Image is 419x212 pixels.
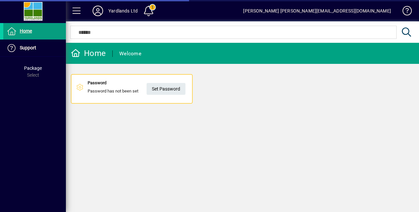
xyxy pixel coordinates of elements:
[152,84,180,94] span: Set Password
[398,1,411,23] a: Knowledge Base
[88,80,138,86] div: Password
[243,6,391,16] div: [PERSON_NAME] [PERSON_NAME][EMAIL_ADDRESS][DOMAIN_NAME]
[20,45,36,50] span: Support
[71,48,106,59] div: Home
[88,80,138,98] div: Password has not been set
[20,28,32,34] span: Home
[119,48,141,59] div: Welcome
[3,40,66,56] a: Support
[87,5,108,17] button: Profile
[24,66,42,71] span: Package
[147,83,185,95] a: Set Password
[108,6,138,16] div: Yardlands Ltd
